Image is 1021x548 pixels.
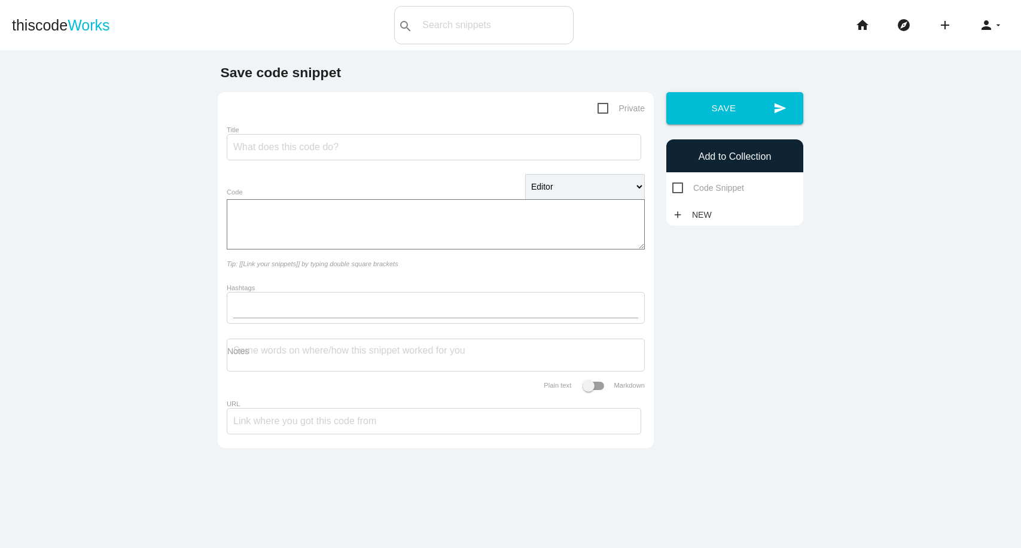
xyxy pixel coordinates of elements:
[227,134,641,160] input: What does this code do?
[938,6,952,44] i: add
[12,6,110,44] a: thiscodeWorks
[773,92,787,124] i: send
[598,101,645,116] span: Private
[979,6,993,44] i: person
[416,13,573,38] input: Search snippets
[544,382,645,389] label: Plain text Markdown
[672,204,683,226] i: add
[221,65,342,80] b: Save code snippet
[227,284,255,291] label: Hashtags
[227,346,249,356] label: Notes
[227,408,641,434] input: Link where you got this code from
[672,204,718,226] a: addNew
[398,7,413,45] i: search
[666,92,803,124] button: sendSave
[227,400,240,407] label: URL
[672,181,744,196] span: Code Snippet
[395,7,416,44] button: search
[227,126,239,133] label: Title
[855,6,870,44] i: home
[993,6,1003,44] i: arrow_drop_down
[897,6,911,44] i: explore
[68,17,109,34] span: Works
[227,188,243,196] label: Code
[227,260,398,267] i: Tip: [[Link your snippets]] by typing double square brackets
[672,151,797,162] h6: Add to Collection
